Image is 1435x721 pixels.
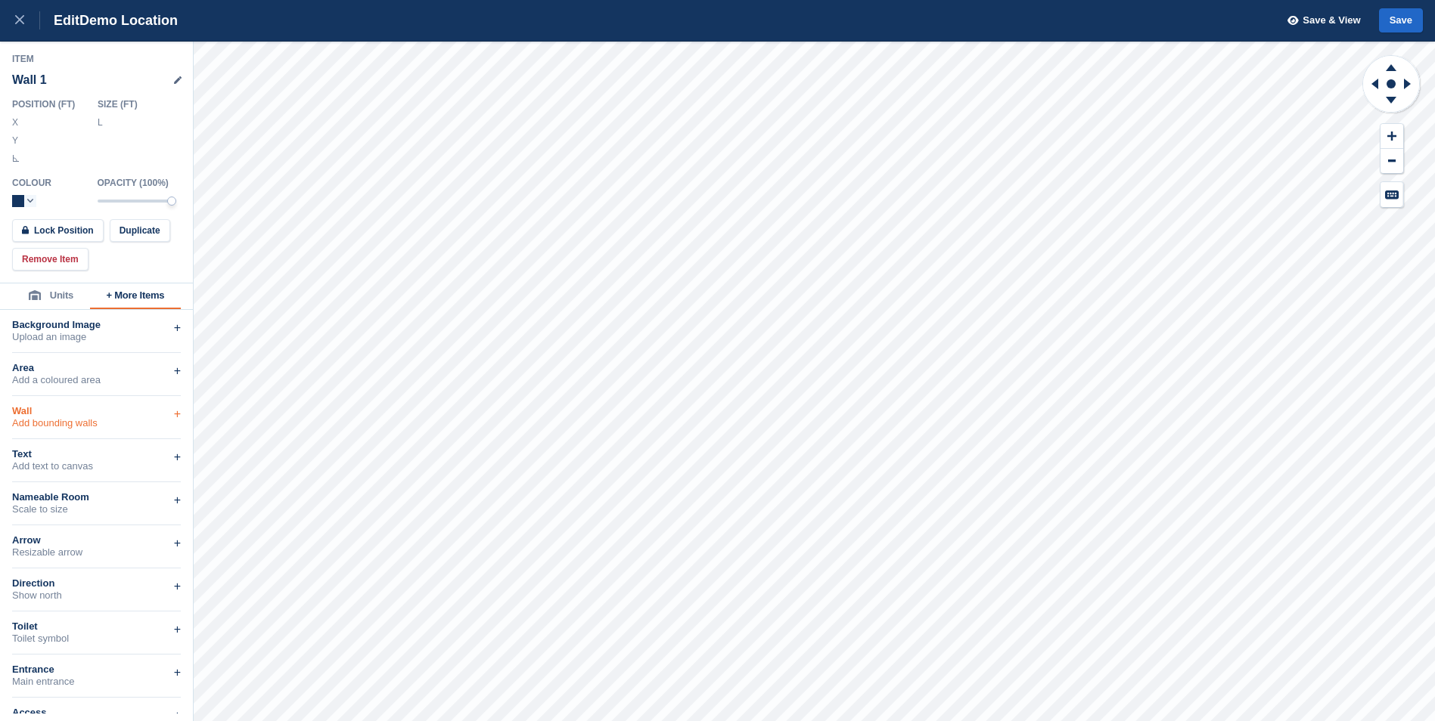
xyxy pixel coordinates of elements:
[1279,8,1361,33] button: Save & View
[12,310,181,353] div: Background ImageUpload an image+
[12,525,181,568] div: ArrowResizable arrow+
[12,98,85,110] div: Position ( FT )
[12,482,181,525] div: Nameable RoomScale to size+
[98,116,105,128] label: L
[174,319,181,337] div: +
[12,620,181,633] div: Toilet
[12,405,181,417] div: Wall
[12,589,181,602] div: Show north
[12,362,181,374] div: Area
[90,283,181,309] button: + More Items
[12,534,181,546] div: Arrow
[12,503,181,515] div: Scale to size
[174,620,181,639] div: +
[1381,149,1403,174] button: Zoom Out
[12,439,181,482] div: TextAdd text to canvas+
[12,460,181,472] div: Add text to canvas
[12,331,181,343] div: Upload an image
[12,448,181,460] div: Text
[12,135,20,147] label: Y
[12,283,90,309] button: Units
[12,353,181,396] div: AreaAdd a coloured area+
[12,417,181,429] div: Add bounding walls
[1303,13,1360,28] span: Save & View
[12,177,85,189] div: Colour
[12,219,104,242] button: Lock Position
[12,676,181,688] div: Main entrance
[12,396,181,439] div: WallAdd bounding walls+
[12,577,181,589] div: Direction
[12,67,182,94] div: Wall 1
[12,611,181,654] div: ToiletToilet symbol+
[12,491,181,503] div: Nameable Room
[174,491,181,509] div: +
[1381,124,1403,149] button: Zoom In
[174,405,181,423] div: +
[12,568,181,611] div: DirectionShow north+
[110,219,170,242] button: Duplicate
[12,664,181,676] div: Entrance
[12,319,181,331] div: Background Image
[174,577,181,596] div: +
[13,155,19,162] img: angle-icn.0ed2eb85.svg
[12,374,181,386] div: Add a coloured area
[12,53,182,65] div: Item
[174,534,181,552] div: +
[12,248,89,271] button: Remove Item
[40,11,178,29] div: Edit Demo Location
[12,633,181,645] div: Toilet symbol
[12,707,181,719] div: Access
[12,116,20,128] label: X
[174,362,181,380] div: +
[1379,8,1423,33] button: Save
[98,98,164,110] div: Size ( FT )
[12,654,181,698] div: EntranceMain entrance+
[174,664,181,682] div: +
[12,546,181,559] div: Resizable arrow
[174,448,181,466] div: +
[1381,182,1403,207] button: Keyboard Shortcuts
[98,177,182,189] div: Opacity ( 100 %)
